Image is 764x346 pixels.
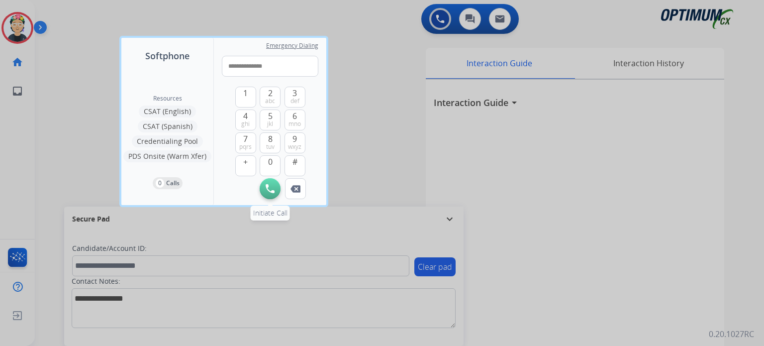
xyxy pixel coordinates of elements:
span: 8 [268,133,273,145]
button: 2abc [260,87,281,108]
span: tuv [266,143,275,151]
span: 2 [268,87,273,99]
span: def [290,97,299,105]
span: 3 [292,87,297,99]
span: 1 [243,87,248,99]
span: 6 [292,110,297,122]
span: 0 [268,156,273,168]
button: Initiate Call [260,178,281,199]
span: + [243,156,248,168]
span: abc [265,97,275,105]
button: # [285,155,305,176]
span: wxyz [288,143,301,151]
span: 5 [268,110,273,122]
p: Calls [166,179,180,188]
p: 0 [156,179,164,188]
button: 4ghi [235,110,256,130]
button: 1 [235,87,256,108]
img: call-button [266,184,275,193]
button: 3def [285,87,305,108]
span: Emergency Dialing [266,42,318,50]
p: 0.20.1027RC [709,328,754,340]
span: 7 [243,133,248,145]
button: Credentialing Pool [132,135,203,147]
span: pqrs [239,143,252,151]
span: Softphone [145,49,190,63]
button: 0Calls [153,177,183,189]
button: 5jkl [260,110,281,130]
span: 9 [292,133,297,145]
button: CSAT (Spanish) [138,120,197,132]
span: Initiate Call [253,208,287,218]
span: mno [288,120,301,128]
span: Resources [153,95,182,103]
span: 4 [243,110,248,122]
button: CSAT (English) [139,106,196,117]
button: 7pqrs [235,132,256,153]
span: jkl [267,120,273,128]
button: + [235,155,256,176]
button: 9wxyz [285,132,305,153]
img: call-button [290,185,300,193]
button: 0 [260,155,281,176]
span: ghi [241,120,250,128]
button: 8tuv [260,132,281,153]
button: PDS Onsite (Warm Xfer) [123,150,211,162]
button: 6mno [285,110,305,130]
span: # [292,156,297,168]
